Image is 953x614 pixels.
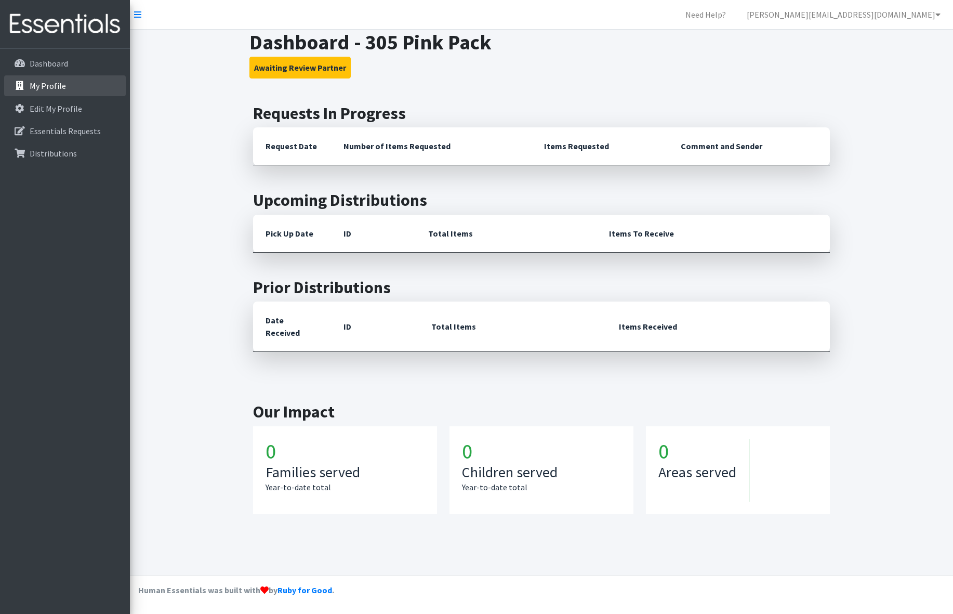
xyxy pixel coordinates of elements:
th: Date Received [253,302,331,352]
h1: Dashboard - 305 Pink Pack [249,30,834,55]
p: Year-to-date total [266,481,425,493]
p: My Profile [30,81,66,91]
a: Distributions [4,143,126,164]
th: Items Requested [532,127,668,165]
p: Edit My Profile [30,103,82,114]
strong: Human Essentials was built with by . [138,585,334,595]
th: Items To Receive [597,215,830,253]
a: My Profile [4,75,126,96]
th: Number of Items Requested [331,127,532,165]
p: Dashboard [30,58,68,69]
h1: 0 [266,439,425,464]
a: Need Help? [677,4,734,25]
h3: Families served [266,464,425,481]
p: Essentials Requests [30,126,101,136]
th: ID [331,215,416,253]
th: Request Date [253,127,331,165]
h2: Upcoming Distributions [253,190,830,210]
h3: Areas served [658,464,736,481]
h3: Children served [462,464,621,481]
th: ID [331,302,419,352]
th: Comment and Sender [668,127,830,165]
h2: Prior Distributions [253,278,830,297]
h2: Our Impact [253,402,830,422]
th: Total Items [416,215,597,253]
a: Dashboard [4,53,126,74]
th: Items Received [606,302,830,352]
h1: 0 [462,439,621,464]
p: Distributions [30,148,77,159]
a: [PERSON_NAME][EMAIL_ADDRESS][DOMAIN_NAME] [738,4,949,25]
img: HumanEssentials [4,7,126,42]
th: Total Items [419,302,606,352]
th: Pick Up Date [253,215,331,253]
a: Ruby for Good [277,585,332,595]
a: Essentials Requests [4,121,126,141]
h2: Requests In Progress [253,103,830,123]
button: Awaiting Review Partner [249,57,351,79]
a: Edit My Profile [4,98,126,119]
h1: 0 [658,439,749,464]
p: Year-to-date total [462,481,621,493]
